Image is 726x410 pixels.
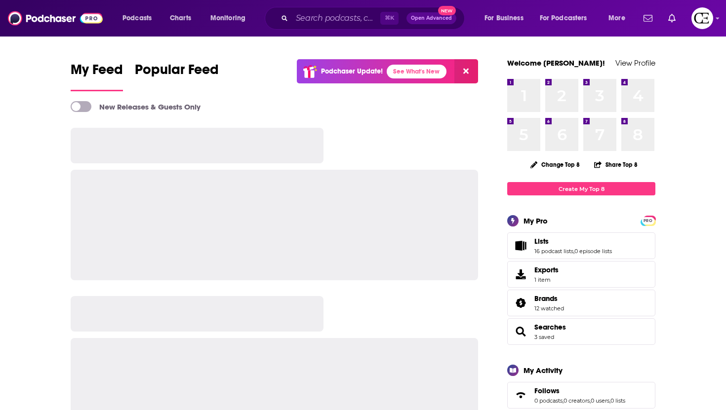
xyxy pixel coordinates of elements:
span: , [609,397,610,404]
a: 12 watched [534,305,564,312]
a: New Releases & Guests Only [71,101,201,112]
a: Popular Feed [135,61,219,91]
span: My Feed [71,61,123,84]
span: , [590,397,591,404]
span: Popular Feed [135,61,219,84]
span: New [438,6,456,15]
a: Show notifications dropdown [664,10,680,27]
span: Exports [511,267,530,281]
div: My Activity [524,366,563,375]
a: View Profile [615,58,655,68]
a: 0 creators [564,397,590,404]
span: 1 item [534,276,559,283]
button: Show profile menu [691,7,713,29]
input: Search podcasts, credits, & more... [292,10,380,26]
a: See What's New [387,65,446,78]
span: Brands [534,294,558,303]
span: Follows [534,386,560,395]
button: open menu [602,10,638,26]
a: Follows [511,388,530,402]
button: Share Top 8 [594,155,638,174]
span: Exports [534,265,559,274]
span: Charts [170,11,191,25]
button: open menu [478,10,536,26]
div: My Pro [524,216,548,225]
a: 16 podcast lists [534,248,573,255]
a: Charts [163,10,197,26]
span: More [608,11,625,25]
span: , [563,397,564,404]
a: 0 episode lists [574,248,612,255]
a: Create My Top 8 [507,182,655,195]
button: open menu [533,10,602,26]
a: 3 saved [534,334,554,340]
p: Podchaser Update! [321,67,383,75]
a: PRO [642,217,654,224]
div: Search podcasts, credits, & more... [274,7,474,30]
button: open menu [116,10,164,26]
span: Open Advanced [411,16,452,21]
a: 0 users [591,397,609,404]
span: Monitoring [210,11,245,25]
a: Lists [534,237,612,246]
span: Follows [507,382,655,409]
span: Lists [507,232,655,259]
span: Podcasts [122,11,152,25]
span: For Podcasters [540,11,587,25]
span: ⌘ K [380,12,399,25]
a: 0 lists [610,397,625,404]
a: 0 podcasts [534,397,563,404]
a: Searches [511,325,530,338]
a: Brands [534,294,564,303]
button: Open AdvancedNew [406,12,456,24]
span: PRO [642,217,654,224]
span: Lists [534,237,549,246]
a: Lists [511,239,530,253]
a: Welcome [PERSON_NAME]! [507,58,605,68]
span: Brands [507,290,655,316]
span: Logged in as cozyearthaudio [691,7,713,29]
span: , [573,248,574,255]
a: Show notifications dropdown [640,10,656,27]
span: For Business [484,11,524,25]
img: Podchaser - Follow, Share and Rate Podcasts [8,9,103,28]
a: My Feed [71,61,123,91]
span: Searches [507,318,655,345]
img: User Profile [691,7,713,29]
a: Exports [507,261,655,288]
button: open menu [203,10,258,26]
a: Searches [534,323,566,332]
a: Brands [511,296,530,310]
a: Follows [534,386,625,395]
button: Change Top 8 [524,158,586,171]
